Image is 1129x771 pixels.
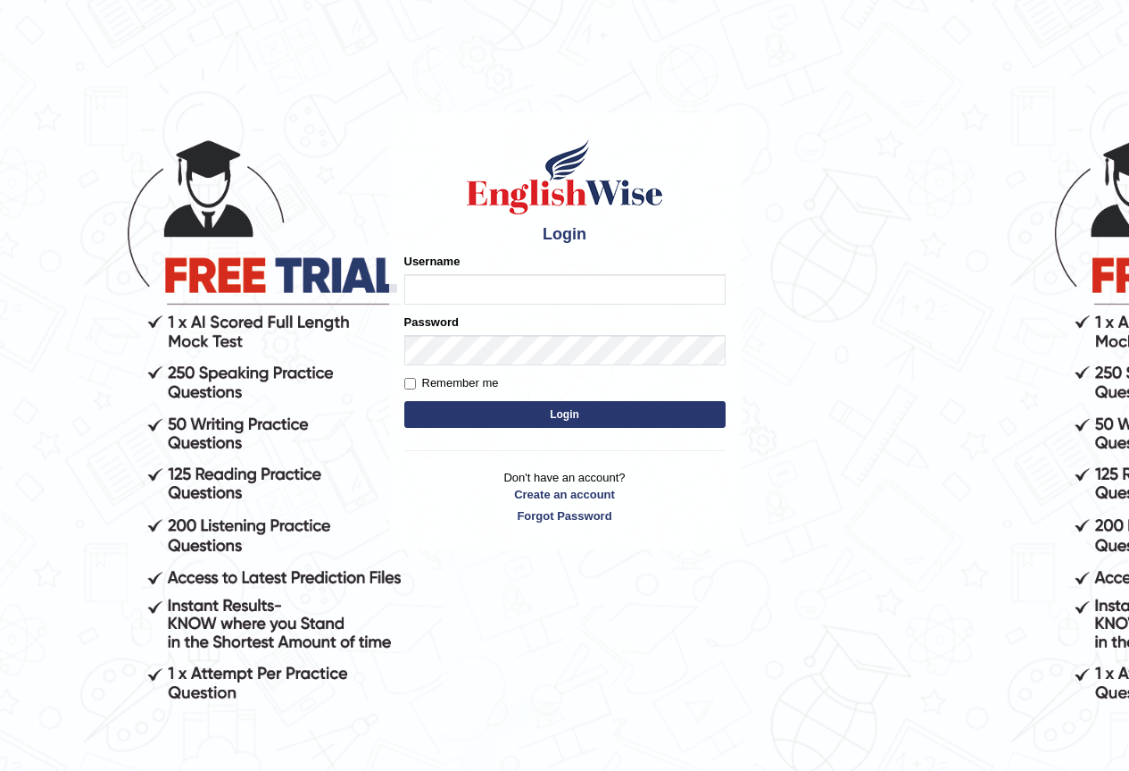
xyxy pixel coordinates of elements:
img: Logo of English Wise sign in for intelligent practice with AI [463,137,667,217]
a: Forgot Password [404,507,726,524]
p: Don't have an account? [404,469,726,524]
label: Username [404,253,461,270]
label: Password [404,314,459,331]
button: Login [404,401,726,428]
label: Remember me [404,374,499,392]
a: Create an account [404,486,726,503]
input: Remember me [404,378,416,390]
h4: Login [404,226,726,244]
